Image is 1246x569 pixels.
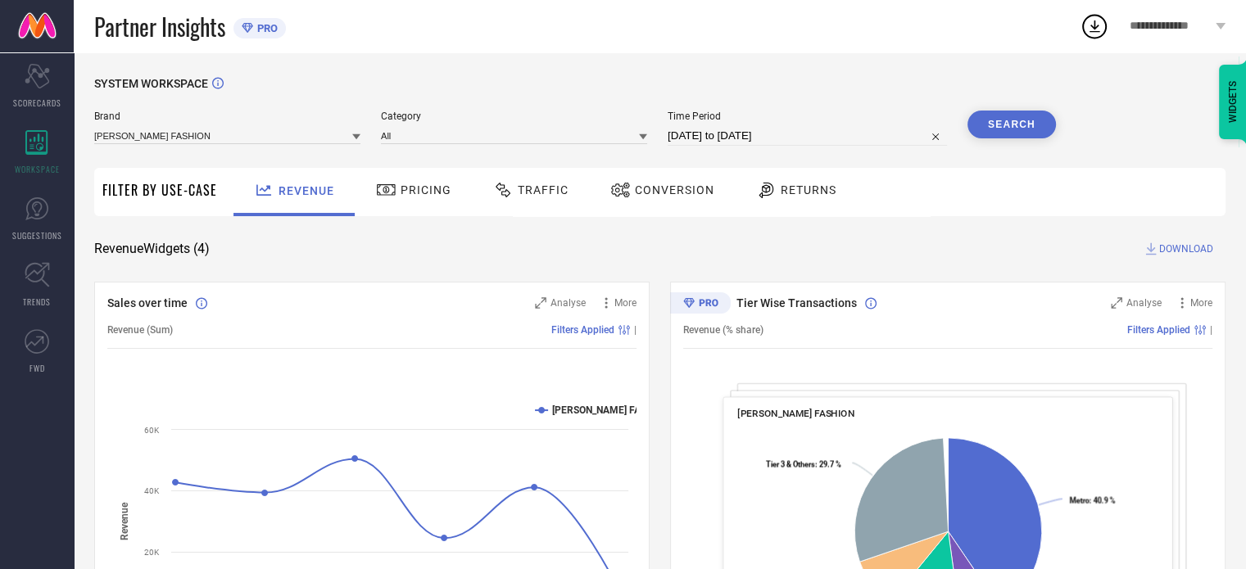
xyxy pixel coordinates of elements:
[279,184,334,197] span: Revenue
[144,548,160,557] text: 20K
[1069,496,1115,505] text: : 40.9 %
[683,324,763,336] span: Revenue (% share)
[107,296,188,309] span: Sales over time
[401,183,451,196] span: Pricing
[518,183,569,196] span: Traffic
[94,77,208,90] span: SYSTEM WORKSPACE
[535,297,546,309] svg: Zoom
[94,241,210,257] span: Revenue Widgets ( 4 )
[1190,297,1212,309] span: More
[765,459,840,468] text: : 29.7 %
[614,297,637,309] span: More
[381,111,647,122] span: Category
[552,404,669,416] text: [PERSON_NAME] FASHION
[94,10,225,43] span: Partner Insights
[15,163,60,175] span: WORKSPACE
[107,324,173,336] span: Revenue (Sum)
[551,324,614,336] span: Filters Applied
[670,292,731,317] div: Premium
[781,183,836,196] span: Returns
[1127,324,1190,336] span: Filters Applied
[737,408,854,419] span: [PERSON_NAME] FASHION
[119,501,130,540] tspan: Revenue
[253,22,278,34] span: PRO
[144,426,160,435] text: 60K
[635,183,714,196] span: Conversion
[23,296,51,308] span: TRENDS
[765,459,814,468] tspan: Tier 3 & Others
[736,296,857,309] span: Tier Wise Transactions
[102,180,217,200] span: Filter By Use-Case
[1210,324,1212,336] span: |
[668,126,947,146] input: Select time period
[668,111,947,122] span: Time Period
[29,362,45,374] span: FWD
[1159,241,1213,257] span: DOWNLOAD
[144,486,160,495] text: 40K
[551,297,586,309] span: Analyse
[1069,496,1089,505] tspan: Metro
[1126,297,1162,309] span: Analyse
[1080,11,1109,41] div: Open download list
[1111,297,1122,309] svg: Zoom
[94,111,360,122] span: Brand
[967,111,1056,138] button: Search
[13,97,61,109] span: SCORECARDS
[12,229,62,242] span: SUGGESTIONS
[634,324,637,336] span: |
